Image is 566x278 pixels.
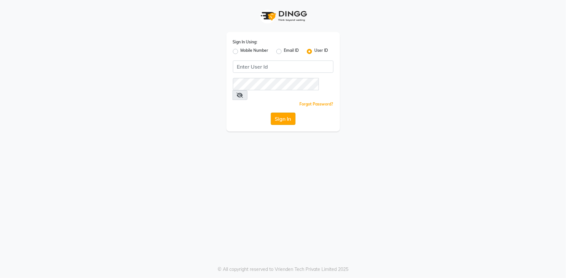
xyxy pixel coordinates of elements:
a: Forgot Password? [300,102,333,106]
button: Sign In [271,113,295,125]
label: Email ID [284,48,299,55]
label: User ID [315,48,328,55]
label: Sign In Using: [233,39,258,45]
input: Username [233,78,319,90]
input: Username [233,61,333,73]
img: logo1.svg [257,6,309,26]
label: Mobile Number [241,48,269,55]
